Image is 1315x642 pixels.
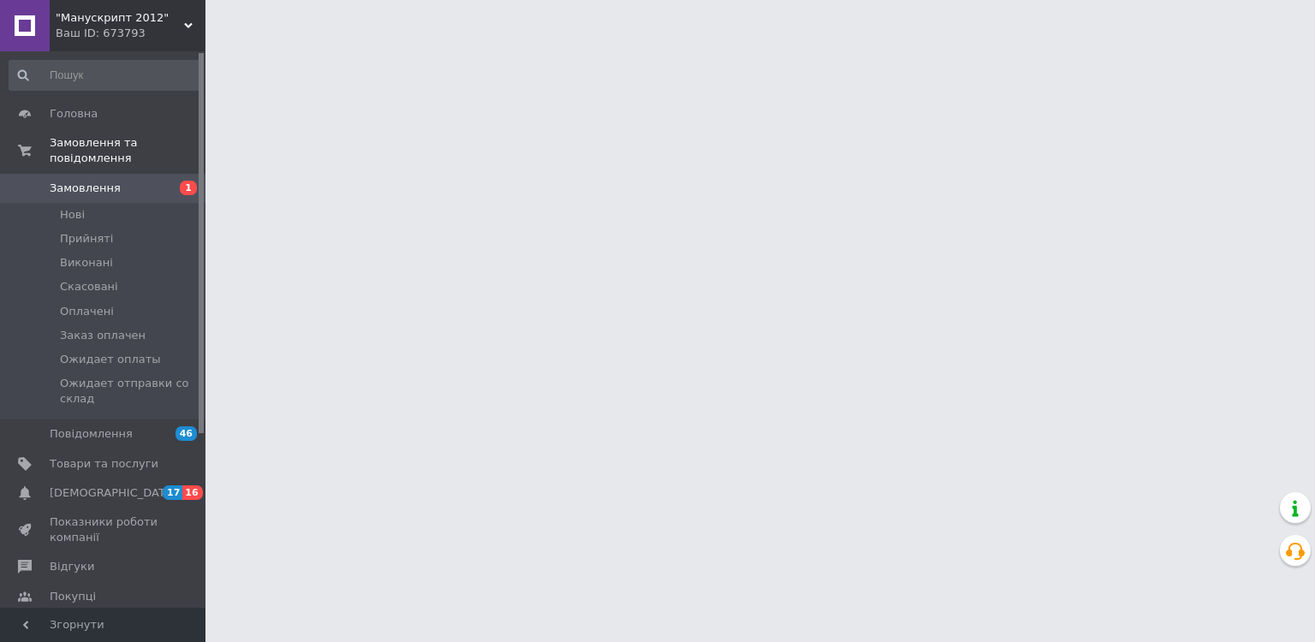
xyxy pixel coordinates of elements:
div: Ваш ID: 673793 [56,26,205,41]
span: 46 [176,426,197,441]
span: Покупці [50,589,96,604]
span: Повідомлення [50,426,133,442]
span: 1 [180,181,197,195]
span: Оплачені [60,304,114,319]
span: [DEMOGRAPHIC_DATA] [50,485,176,501]
span: Замовлення та повідомлення [50,135,205,166]
span: Скасовані [60,279,118,294]
span: Ожидает оплаты [60,352,161,367]
span: "Манускрипт 2012" [56,10,184,26]
span: Нові [60,207,85,223]
span: Ожидает отправки со склад [60,376,200,407]
input: Пошук [9,60,202,91]
span: Заказ оплачен [60,328,146,343]
span: Головна [50,106,98,122]
span: Прийняті [60,231,113,247]
span: Відгуки [50,559,94,574]
span: Товари та послуги [50,456,158,472]
span: Показники роботи компанії [50,514,158,545]
span: 17 [163,485,182,500]
span: Виконані [60,255,113,270]
span: 16 [182,485,202,500]
span: Замовлення [50,181,121,196]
